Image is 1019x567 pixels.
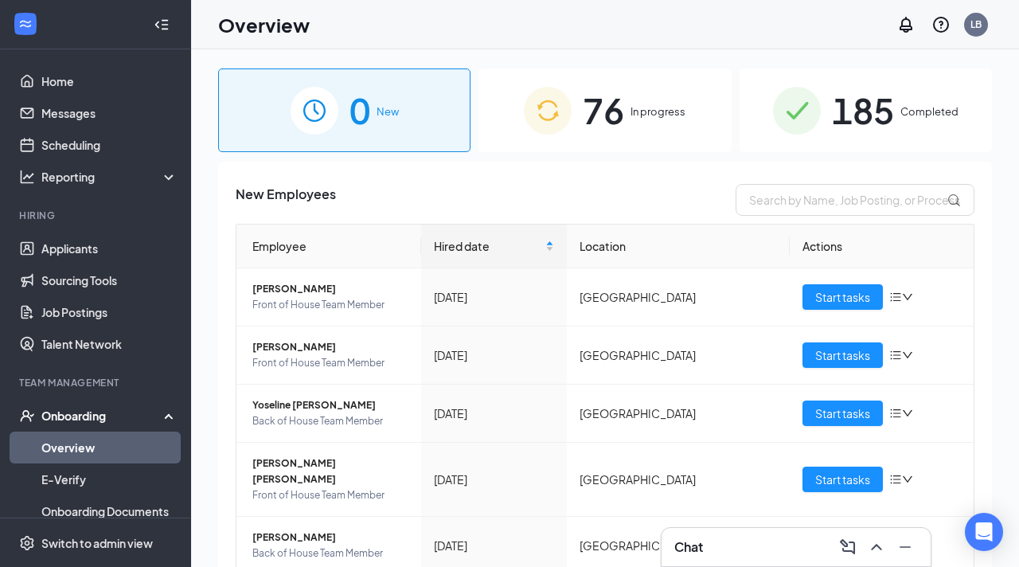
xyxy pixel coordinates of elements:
td: [GEOGRAPHIC_DATA] [567,268,789,327]
span: down [902,291,913,303]
svg: UserCheck [19,408,35,424]
svg: WorkstreamLogo [18,16,33,32]
a: Overview [41,432,178,463]
div: Open Intercom Messenger [965,513,1003,551]
button: Start tasks [802,342,883,368]
span: down [902,408,913,419]
span: Start tasks [815,288,870,306]
span: New [377,104,399,119]
svg: Settings [19,535,35,551]
td: [GEOGRAPHIC_DATA] [567,327,789,385]
th: Location [567,225,789,268]
svg: QuestionInfo [931,15,951,34]
span: [PERSON_NAME] [PERSON_NAME] [252,456,408,487]
span: Start tasks [815,405,870,422]
span: Completed [900,104,958,119]
span: down [902,474,913,485]
div: Team Management [19,376,174,389]
span: Start tasks [815,471,870,488]
div: [DATE] [434,471,555,488]
svg: ChevronUp [867,538,886,557]
span: [PERSON_NAME] [252,530,408,545]
button: ChevronUp [864,534,889,560]
svg: Collapse [154,17,170,33]
h3: Chat [674,538,703,556]
div: LB [970,18,982,31]
span: 185 [832,83,894,138]
svg: Analysis [19,169,35,185]
a: Applicants [41,233,178,264]
a: Talent Network [41,328,178,360]
span: New Employees [236,184,336,216]
span: Front of House Team Member [252,355,408,371]
div: [DATE] [434,405,555,422]
a: Sourcing Tools [41,264,178,296]
a: Home [41,65,178,97]
span: bars [889,473,902,486]
div: Reporting [41,169,178,185]
span: bars [889,291,902,303]
div: [DATE] [434,346,555,364]
button: Start tasks [802,284,883,310]
span: bars [889,349,902,362]
th: Actions [790,225,974,268]
button: ComposeMessage [835,534,861,560]
a: E-Verify [41,463,178,495]
span: 0 [349,83,370,138]
input: Search by Name, Job Posting, or Process [736,184,974,216]
div: [DATE] [434,537,555,554]
svg: Minimize [896,538,915,557]
span: Yoseline [PERSON_NAME] [252,397,408,413]
a: Onboarding Documents [41,495,178,527]
span: Front of House Team Member [252,297,408,313]
span: 76 [583,83,624,138]
a: Messages [41,97,178,129]
div: Hiring [19,209,174,222]
span: In progress [631,104,685,119]
div: Onboarding [41,408,164,424]
span: [PERSON_NAME] [252,281,408,297]
span: Front of House Team Member [252,487,408,503]
button: Minimize [892,534,918,560]
th: Employee [236,225,421,268]
svg: Notifications [896,15,916,34]
span: Back of House Team Member [252,413,408,429]
td: [GEOGRAPHIC_DATA] [567,443,789,517]
button: Start tasks [802,467,883,492]
button: Start tasks [802,401,883,426]
span: down [902,350,913,361]
h1: Overview [218,11,310,38]
span: Hired date [434,237,543,255]
div: Switch to admin view [41,535,153,551]
td: [GEOGRAPHIC_DATA] [567,385,789,443]
span: bars [889,407,902,420]
svg: ComposeMessage [838,538,857,557]
span: [PERSON_NAME] [252,339,408,355]
a: Scheduling [41,129,178,161]
span: Back of House Team Member [252,545,408,561]
div: [DATE] [434,288,555,306]
span: Start tasks [815,346,870,364]
a: Job Postings [41,296,178,328]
